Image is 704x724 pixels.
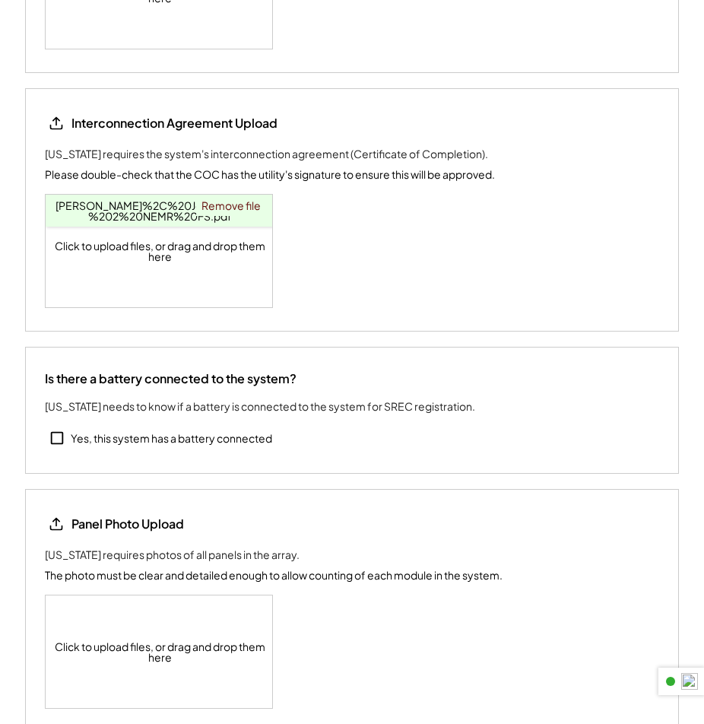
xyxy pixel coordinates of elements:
div: Click to upload files, or drag and drop them here [46,195,274,307]
div: [US_STATE] needs to know if a battery is connected to the system for SREC registration. [45,399,475,414]
div: The photo must be clear and detailed enough to allow counting of each module in the system. [45,567,503,583]
div: Yes, this system has a battery connected [71,431,272,446]
a: [PERSON_NAME]%2C%20John%20PART%202%20NEMR%20FS.pdf [55,198,264,223]
div: Click to upload files, or drag and drop them here [46,595,274,708]
div: [US_STATE] requires photos of all panels in the array. [45,547,300,563]
div: Is there a battery connected to the system? [45,370,297,387]
div: [US_STATE] requires the system's interconnection agreement (Certificate of Completion). [45,146,488,162]
div: Panel Photo Upload [71,516,184,532]
a: Remove file [196,195,266,216]
div: Please double-check that the COC has the utility's signature to ensure this will be approved. [45,167,495,183]
div: Interconnection Agreement Upload [71,115,277,132]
